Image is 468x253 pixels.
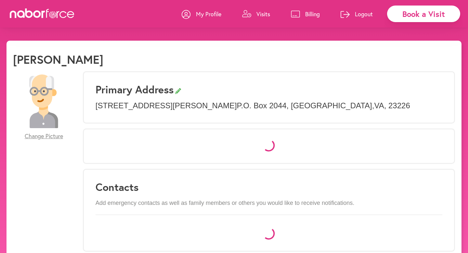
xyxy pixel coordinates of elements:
[25,133,63,140] span: Change Picture
[13,52,103,66] h1: [PERSON_NAME]
[96,101,442,111] p: [STREET_ADDRESS][PERSON_NAME] P.O. Box 2044 , [GEOGRAPHIC_DATA] , VA , 23226
[196,10,221,18] p: My Profile
[96,181,442,193] h3: Contacts
[96,200,442,207] p: Add emergency contacts as well as family members or others you would like to receive notifications.
[17,74,71,128] img: 28479a6084c73c1d882b58007db4b51f.png
[387,6,460,22] div: Book a Visit
[355,10,373,18] p: Logout
[291,4,320,24] a: Billing
[341,4,373,24] a: Logout
[242,4,270,24] a: Visits
[256,10,270,18] p: Visits
[96,83,442,96] h3: Primary Address
[305,10,320,18] p: Billing
[182,4,221,24] a: My Profile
